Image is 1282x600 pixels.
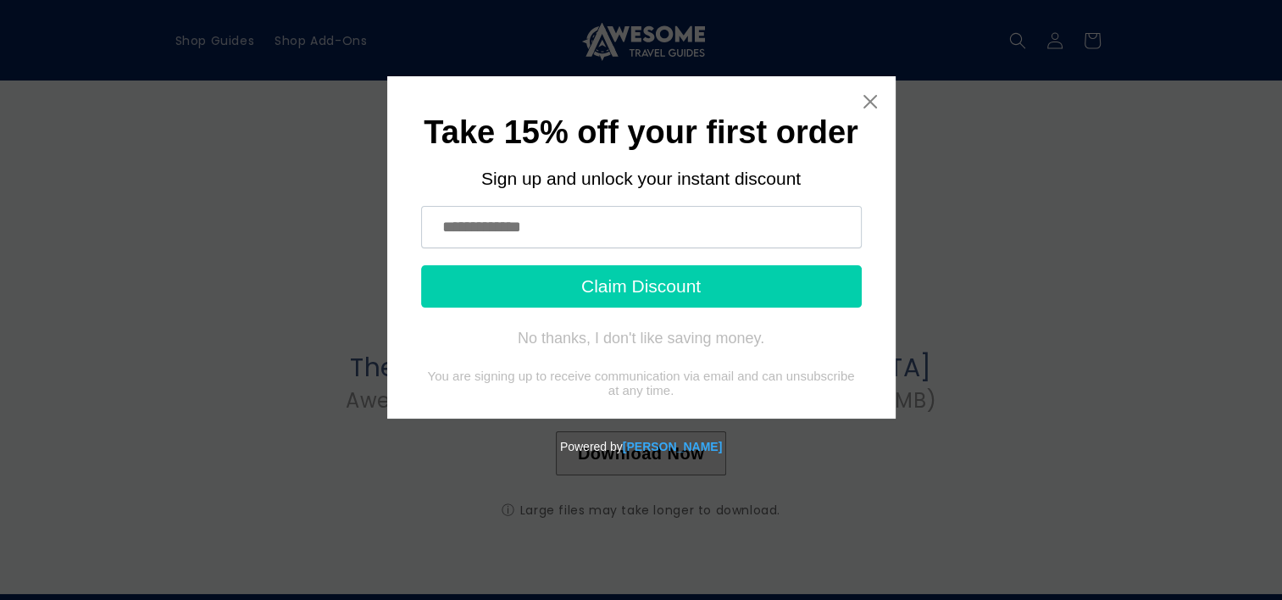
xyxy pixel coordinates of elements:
div: No thanks, I don't like saving money. [518,330,764,347]
div: Sign up and unlock your instant discount [421,169,862,189]
div: You are signing up to receive communication via email and can unsubscribe at any time. [421,369,862,397]
h1: Take 15% off your first order [421,119,862,147]
div: Powered by [7,419,1275,475]
a: Powered by Tydal [623,440,722,453]
a: Close widget [862,93,879,110]
button: Claim Discount [421,265,862,308]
